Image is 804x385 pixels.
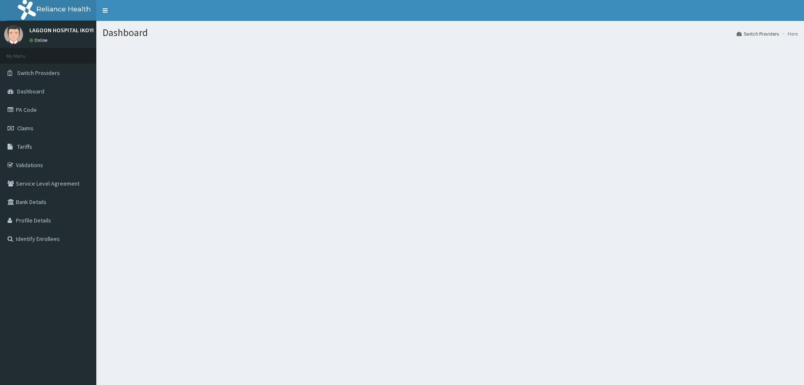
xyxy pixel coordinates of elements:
[737,30,779,37] a: Switch Providers
[4,25,23,44] img: User Image
[17,124,33,132] span: Claims
[103,27,798,38] h1: Dashboard
[780,30,798,37] li: Here
[29,27,94,33] p: LAGOON HOSPITAL IKOYI
[29,37,49,43] a: Online
[17,69,60,77] span: Switch Providers
[17,88,44,95] span: Dashboard
[17,143,32,150] span: Tariffs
